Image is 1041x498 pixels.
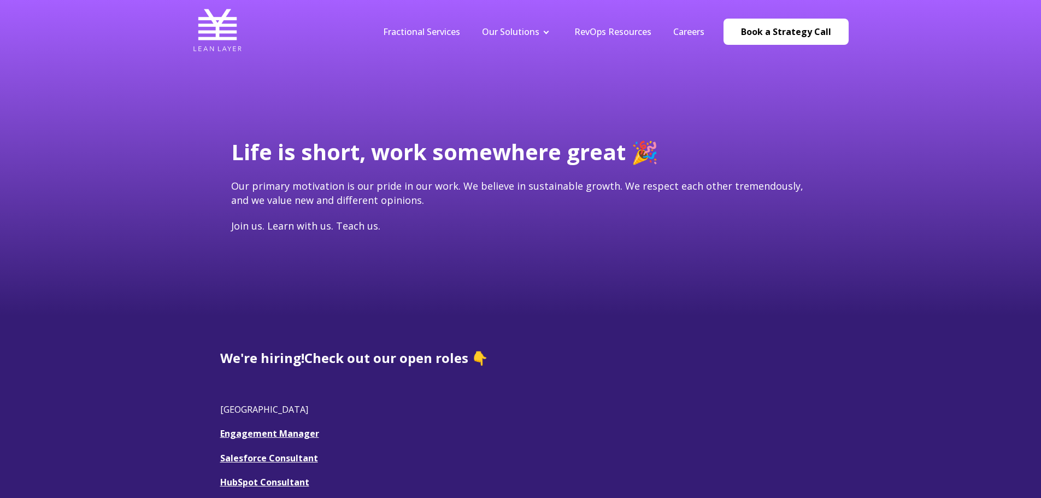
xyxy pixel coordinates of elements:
[304,349,488,367] span: Check out our open roles 👇
[220,427,319,440] a: Engagement Manager
[231,137,658,167] span: Life is short, work somewhere great 🎉
[220,349,304,367] span: We're hiring!
[193,5,242,55] img: Lean Layer Logo
[231,219,380,232] span: Join us. Learn with us. Teach us.
[724,19,849,45] a: Book a Strategy Call
[482,26,539,38] a: Our Solutions
[220,403,308,415] span: [GEOGRAPHIC_DATA]
[231,179,803,206] span: Our primary motivation is our pride in our work. We believe in sustainable growth. We respect eac...
[574,26,651,38] a: RevOps Resources
[220,476,309,488] a: HubSpot Consultant
[383,26,460,38] a: Fractional Services
[220,452,318,464] a: Salesforce Consultant
[673,26,704,38] a: Careers
[372,26,715,38] div: Navigation Menu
